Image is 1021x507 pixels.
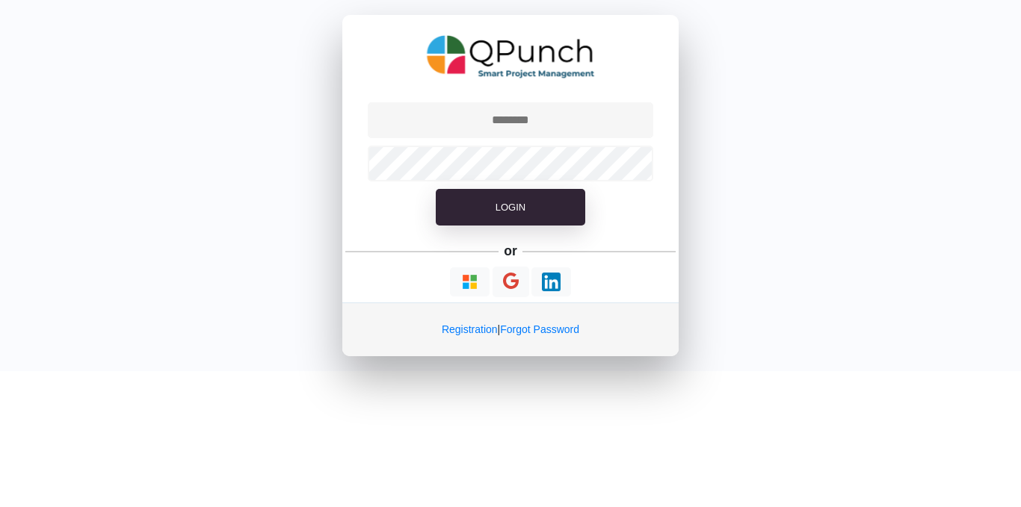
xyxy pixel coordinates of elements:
[502,240,520,261] h5: or
[496,202,525,213] span: Login
[442,323,498,335] a: Registration
[493,267,529,297] button: Continue With Google
[531,267,571,296] button: Continue With LinkedIn
[542,273,561,291] img: Loading...
[500,323,579,335] a: Forgot Password
[342,302,679,356] div: |
[460,273,479,291] img: Loading...
[436,189,585,226] button: Login
[450,267,490,296] button: Continue With Microsoft Azure
[427,30,595,84] img: QPunch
